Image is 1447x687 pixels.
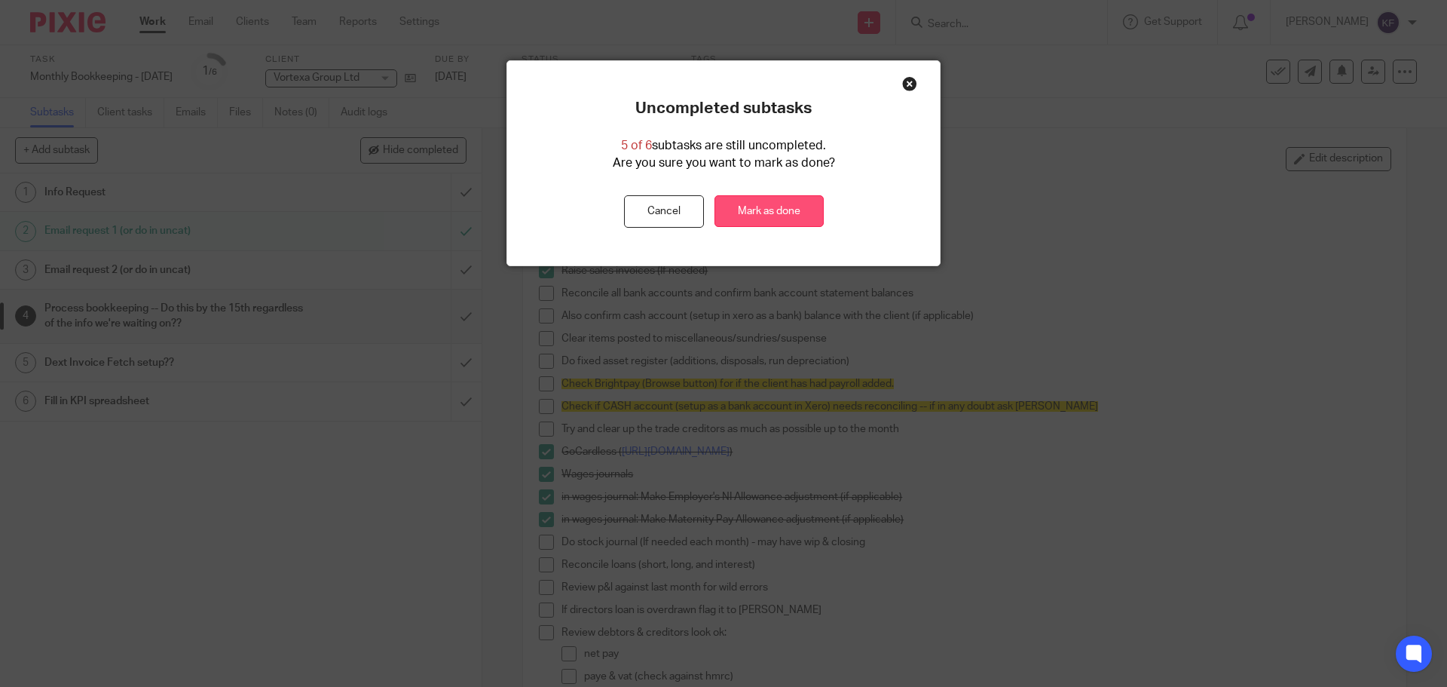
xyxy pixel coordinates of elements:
[714,195,824,228] a: Mark as done
[624,195,704,228] button: Cancel
[902,76,917,91] div: Close this dialog window
[613,155,835,172] p: Are you sure you want to mark as done?
[621,140,652,152] span: 5 of 6
[635,99,812,118] p: Uncompleted subtasks
[621,137,826,155] p: subtasks are still uncompleted.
